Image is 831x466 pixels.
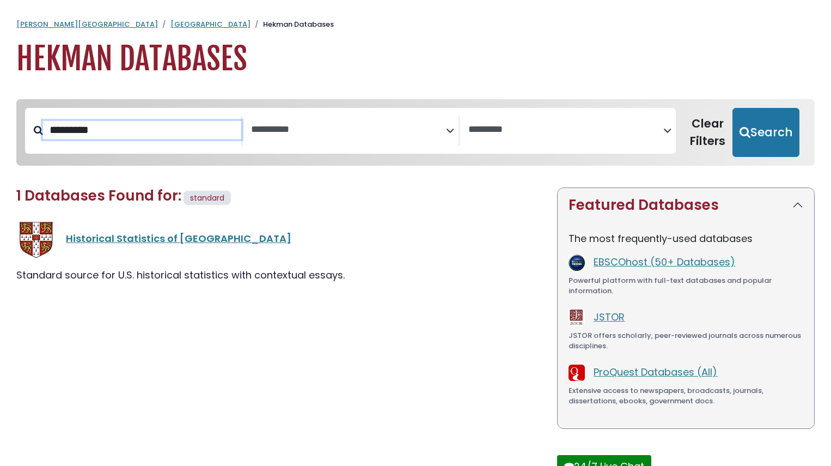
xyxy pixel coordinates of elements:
[251,124,446,136] textarea: Search
[66,232,291,245] a: Historical Statistics of [GEOGRAPHIC_DATA]
[569,231,803,246] p: The most frequently-used databases
[43,121,241,139] input: Search database by title or keyword
[468,124,663,136] textarea: Search
[16,268,544,282] div: Standard source for U.S. historical statistics with contextual essays.
[170,19,250,29] a: [GEOGRAPHIC_DATA]
[16,41,815,77] h1: Hekman Databases
[558,188,814,222] button: Featured Databases
[569,275,803,296] div: Powerful platform with full-text databases and popular information.
[594,255,735,269] a: EBSCOhost (50+ Databases)
[250,19,334,30] li: Hekman Databases
[682,108,732,157] button: Clear Filters
[16,19,815,30] nav: breadcrumb
[16,99,815,166] nav: Search filters
[594,365,717,379] a: ProQuest Databases (All)
[732,108,799,157] button: Submit for Search Results
[16,19,158,29] a: [PERSON_NAME][GEOGRAPHIC_DATA]
[190,192,224,203] span: standard
[594,310,625,324] a: JSTOR
[16,186,181,205] span: 1 Databases Found for:
[569,385,803,407] div: Extensive access to newspapers, broadcasts, journals, dissertations, ebooks, government docs.
[569,330,803,352] div: JSTOR offers scholarly, peer-reviewed journals across numerous disciplines.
